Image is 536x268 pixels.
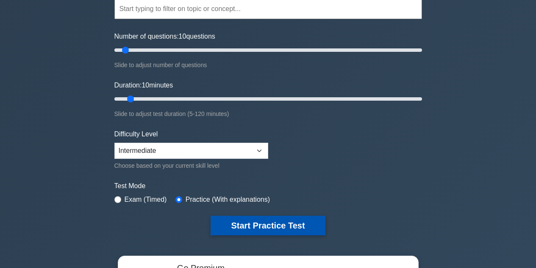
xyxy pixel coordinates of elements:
[186,195,270,205] label: Practice (With explanations)
[114,161,268,171] div: Choose based on your current skill level
[179,33,186,40] span: 10
[114,60,422,70] div: Slide to adjust number of questions
[211,216,325,235] button: Start Practice Test
[114,31,215,42] label: Number of questions: questions
[114,129,158,139] label: Difficulty Level
[142,82,149,89] span: 10
[114,109,422,119] div: Slide to adjust test duration (5-120 minutes)
[125,195,167,205] label: Exam (Timed)
[114,181,422,191] label: Test Mode
[114,80,173,90] label: Duration: minutes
